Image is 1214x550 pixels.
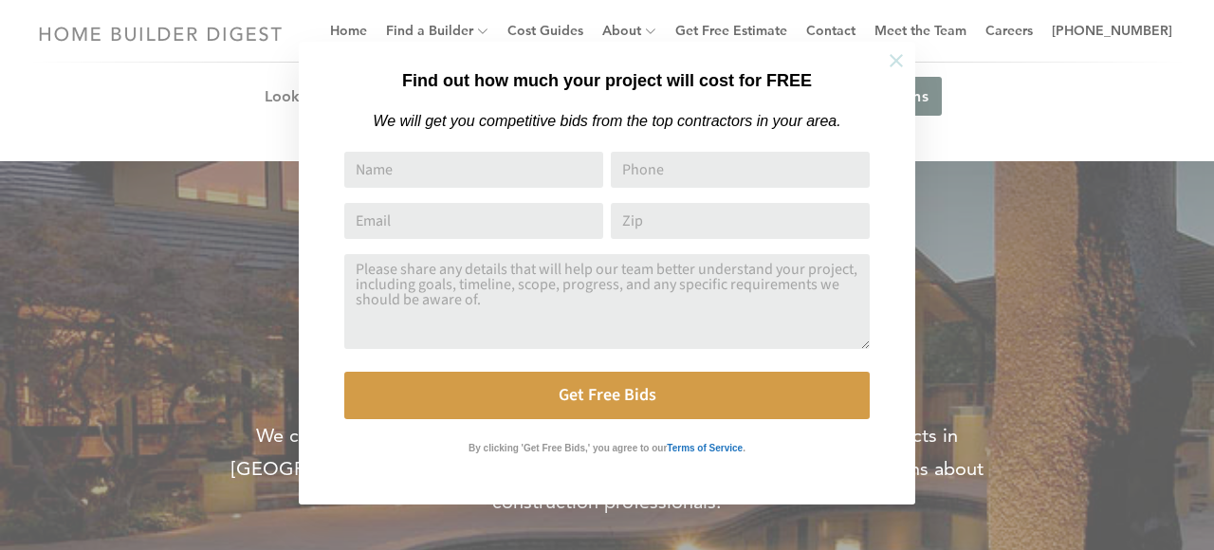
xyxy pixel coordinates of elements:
input: Phone [611,152,870,188]
input: Name [344,152,603,188]
input: Email Address [344,203,603,239]
button: Close [863,27,929,94]
strong: Find out how much your project will cost for FREE [402,71,812,90]
button: Get Free Bids [344,372,870,419]
strong: Terms of Service [667,443,743,453]
input: Zip [611,203,870,239]
strong: By clicking 'Get Free Bids,' you agree to our [469,443,667,453]
em: We will get you competitive bids from the top contractors in your area. [373,113,840,129]
strong: . [743,443,745,453]
textarea: Comment or Message [344,254,870,349]
a: Terms of Service [667,438,743,454]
